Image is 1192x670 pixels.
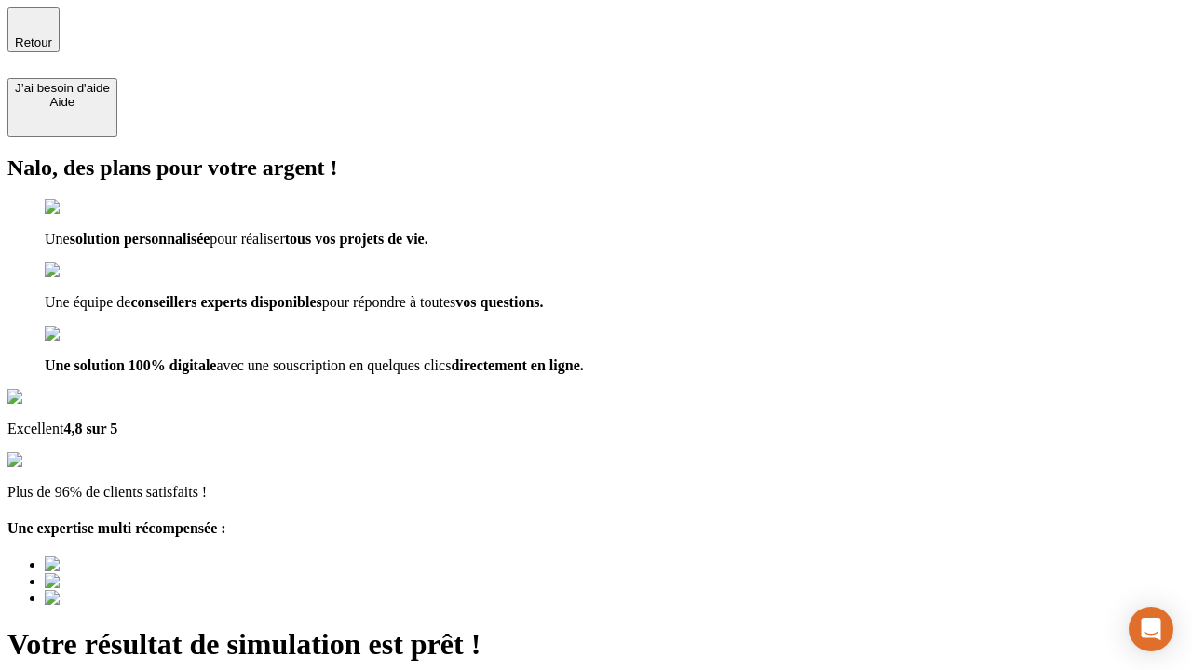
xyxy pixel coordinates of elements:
[7,452,100,469] img: reviews stars
[45,590,217,607] img: Best savings advice award
[130,294,321,310] span: conseillers experts disponibles
[70,231,210,247] span: solution personnalisée
[7,520,1185,537] h4: Une expertise multi récompensée :
[1129,607,1173,651] div: Open Intercom Messenger
[15,95,110,109] div: Aide
[7,627,1185,662] h1: Votre résultat de simulation est prêt !
[451,357,583,373] span: directement en ligne.
[45,326,125,342] img: checkmark
[7,389,115,406] img: Google Review
[45,262,125,279] img: checkmark
[45,231,70,247] span: Une
[216,357,451,373] span: avec une souscription en quelques clics
[285,231,428,247] span: tous vos projets de vie.
[15,81,110,95] div: J’ai besoin d'aide
[7,78,117,137] button: J’ai besoin d'aideAide
[45,294,130,310] span: Une équipe de
[45,573,217,590] img: Best savings advice award
[45,357,216,373] span: Une solution 100% digitale
[7,155,1185,181] h2: Nalo, des plans pour votre argent !
[210,231,284,247] span: pour réaliser
[45,556,217,573] img: Best savings advice award
[322,294,456,310] span: pour répondre à toutes
[7,421,63,436] span: Excellent
[45,199,125,216] img: checkmark
[455,294,543,310] span: vos questions.
[63,421,117,436] span: 4,8 sur 5
[7,7,60,52] button: Retour
[15,35,52,49] span: Retour
[7,484,1185,501] p: Plus de 96% de clients satisfaits !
